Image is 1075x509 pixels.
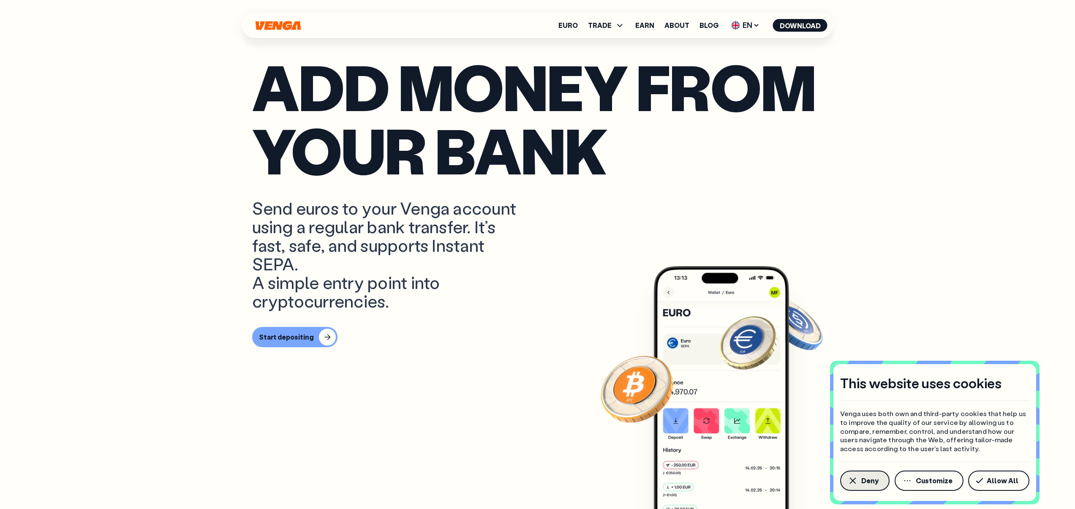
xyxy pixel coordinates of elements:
button: Start depositing [252,327,337,347]
button: Download [773,19,827,32]
a: Earn [635,22,654,29]
h4: This website uses cookies [840,374,1002,392]
a: Blog [699,22,718,29]
button: Deny [840,471,890,491]
span: Customize [916,477,953,484]
a: Euro [558,22,578,29]
p: Send euros to your Venga account using a regular bank transfer. It’s fast, safe, and supports Ins... [252,199,519,310]
span: EN [729,19,763,32]
p: Venga uses both own and third-party cookies that help us to improve the quality of our service by... [840,409,1029,453]
span: Deny [861,477,879,484]
a: About [664,22,689,29]
button: Allow All [968,471,1029,491]
svg: Home [255,21,302,30]
a: Start depositing [252,327,823,347]
img: Bitcoin [599,351,675,427]
p: Add money from your bank [252,55,823,182]
img: USDC coin [764,294,825,354]
span: TRADE [588,20,625,30]
div: Start depositing [259,333,314,341]
span: TRADE [588,22,612,29]
span: Allow All [987,477,1018,484]
button: Customize [895,471,963,491]
img: flag-uk [732,21,740,30]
